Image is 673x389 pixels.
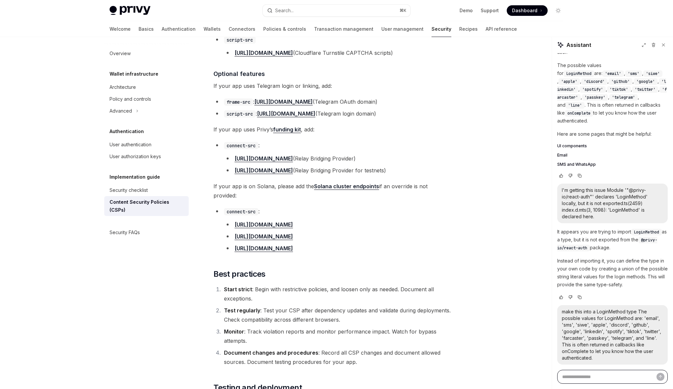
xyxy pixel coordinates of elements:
p: It appears you are trying to import as a type, but it is not exported from the package. [557,228,668,252]
a: Security FAQs [104,227,189,238]
a: Authentication [162,21,196,37]
div: Security FAQs [110,229,140,236]
a: Security checklist [104,184,189,196]
span: @privy-io/react-auth [557,237,657,251]
a: Wallets [204,21,221,37]
a: Dashboard [507,5,548,16]
a: Transaction management [314,21,373,37]
span: ⌘ K [400,8,406,13]
span: Email [557,153,567,158]
a: Policy and controls [104,93,189,105]
a: Security [432,21,451,37]
span: 'github' [611,79,630,84]
a: Basics [139,21,154,37]
span: 'telegram' [612,95,635,100]
span: Dashboard [512,7,537,14]
strong: Document changes and procedures [224,349,318,356]
div: Advanced [110,107,132,115]
div: I'm getting this issue Module '"@privy-io/react-auth"' declares 'LoginMethod' locally, but it is ... [562,187,663,220]
a: Demo [460,7,473,14]
code: connect-src [224,142,258,149]
li: (Relay Bridging Provider) [224,154,451,163]
a: Policies & controls [263,21,306,37]
code: script-src [224,110,256,118]
strong: Test regularly [224,307,260,314]
span: 'line' [568,103,582,108]
strong: Start strict [224,286,252,293]
a: Content Security Policies (CSPs) [104,196,189,216]
div: Search... [275,7,294,15]
span: 'tiktok' [610,87,628,92]
span: If your app is on Solana, please add the if an override is not provided: [213,182,451,200]
span: 'linkedin' [557,79,666,92]
button: Send message [657,373,664,381]
a: Support [481,7,499,14]
button: Search...⌘K [263,5,410,17]
a: UI components [557,143,668,149]
h5: Authentication [110,127,144,135]
li: (Relay Bridging Provider for testnets) [224,166,451,175]
div: Overview [110,50,131,57]
a: Welcome [110,21,131,37]
li: : [213,141,451,175]
a: funding kit [273,126,301,133]
span: Optional features [213,69,265,78]
span: 'passkey' [585,95,605,100]
h5: Wallet infrastructure [110,70,158,78]
span: If your app uses Privy’s , add: [213,125,451,134]
a: [URL][DOMAIN_NAME] [235,155,293,162]
div: Content Security Policies (CSPs) [110,198,185,214]
span: LoginMethod [566,71,592,76]
a: Email [557,153,668,158]
a: SMS and WhatsApp [557,162,668,167]
div: User authorization keys [110,153,161,160]
code: connect-src [224,208,258,215]
a: Architecture [104,81,189,93]
span: 'google' [636,79,655,84]
code: frame-src [224,98,253,106]
li: : Test your CSP after dependency updates and validate during deployments. Check compatibility acr... [222,306,451,324]
a: User authorization keys [104,151,189,162]
div: make this into a LoginMethod type The possible values for LoginMethod are: 'email', 'sms', 'siwe'... [562,308,663,361]
span: UI components [557,143,587,149]
img: light logo [110,6,150,15]
span: 'spotify' [582,87,603,92]
span: 'apple' [561,79,577,84]
span: 'sms' [628,71,639,76]
span: 'twitter' [635,87,656,92]
span: 'discord' [584,79,605,84]
li: : (Telegram login domain) [213,109,451,118]
li: : Begin with restrictive policies, and loosen only as needed. Document all exceptions. [222,285,451,303]
div: Security checklist [110,186,148,194]
li: : Record all CSP changes and document allowed sources. Document testing procedures for your app. [222,348,451,367]
span: onComplete [567,111,591,116]
li: (Cloudflare Turnstile CAPTCHA scripts) [224,48,451,57]
a: Overview [104,48,189,59]
a: User authentication [104,139,189,151]
span: LoginMethod [634,230,659,235]
span: Assistant [566,41,591,49]
div: User authentication [110,141,151,149]
span: SMS and WhatsApp [557,162,596,167]
li: : (Telegram OAuth domain) [213,97,451,106]
div: Architecture [110,83,136,91]
a: [URL][DOMAIN_NAME] [235,221,293,228]
button: Toggle dark mode [553,5,563,16]
a: Recipes [459,21,478,37]
li: : Track violation reports and monitor performance impact. Watch for bypass attempts. [222,327,451,345]
a: [URL][DOMAIN_NAME] [235,245,293,252]
a: [URL][DOMAIN_NAME] [257,110,315,117]
h5: Implementation guide [110,173,160,181]
a: API reference [486,21,517,37]
div: Policy and controls [110,95,151,103]
span: If your app uses Telegram login or linking, add: [213,81,451,90]
span: Best practices [213,269,266,279]
a: User management [381,21,424,37]
strong: Monitor [224,328,244,335]
a: Connectors [229,21,255,37]
p: The possible values for are: , , , , , , , , , , , , , , and . This is often returned in callback... [557,61,668,125]
span: 'email' [605,71,621,76]
a: Solana cluster endpoints [314,183,379,190]
a: [URL][DOMAIN_NAME] [254,98,313,105]
a: [URL][DOMAIN_NAME] [235,167,293,174]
